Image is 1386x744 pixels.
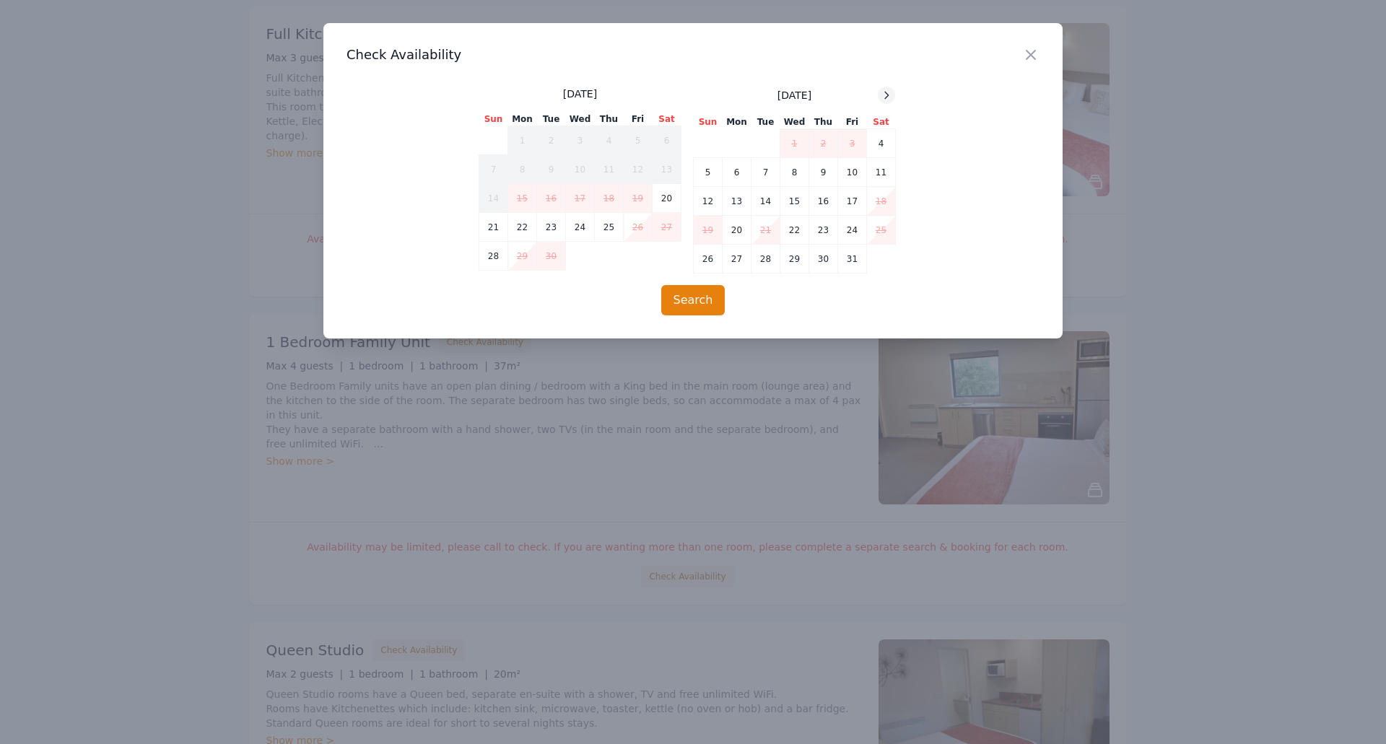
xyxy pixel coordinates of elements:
[537,213,566,242] td: 23
[566,113,595,126] th: Wed
[508,126,537,155] td: 1
[508,184,537,213] td: 15
[809,187,838,216] td: 16
[537,242,566,271] td: 30
[595,113,624,126] th: Thu
[537,113,566,126] th: Tue
[751,216,780,245] td: 21
[838,187,867,216] td: 17
[566,184,595,213] td: 17
[537,126,566,155] td: 2
[838,115,867,129] th: Fri
[566,155,595,184] td: 10
[694,115,723,129] th: Sun
[694,245,723,273] td: 26
[479,242,508,271] td: 28
[780,245,809,273] td: 29
[780,115,809,129] th: Wed
[780,187,809,216] td: 15
[653,126,681,155] td: 6
[838,245,867,273] td: 31
[479,155,508,184] td: 7
[346,46,1039,64] h3: Check Availability
[624,126,653,155] td: 5
[624,213,653,242] td: 26
[809,245,838,273] td: 30
[653,184,681,213] td: 20
[751,115,780,129] th: Tue
[694,158,723,187] td: 5
[838,158,867,187] td: 10
[537,155,566,184] td: 9
[838,216,867,245] td: 24
[595,155,624,184] td: 11
[566,213,595,242] td: 24
[867,115,896,129] th: Sat
[694,216,723,245] td: 19
[508,242,537,271] td: 29
[809,216,838,245] td: 23
[595,184,624,213] td: 18
[653,213,681,242] td: 27
[809,129,838,158] td: 2
[479,113,508,126] th: Sun
[624,155,653,184] td: 12
[809,115,838,129] th: Thu
[780,158,809,187] td: 8
[723,187,751,216] td: 13
[723,115,751,129] th: Mon
[751,158,780,187] td: 7
[751,187,780,216] td: 14
[780,129,809,158] td: 1
[723,245,751,273] td: 27
[777,88,811,102] span: [DATE]
[595,213,624,242] td: 25
[653,155,681,184] td: 13
[479,213,508,242] td: 21
[508,213,537,242] td: 22
[867,158,896,187] td: 11
[694,187,723,216] td: 12
[867,187,896,216] td: 18
[723,158,751,187] td: 6
[566,126,595,155] td: 3
[809,158,838,187] td: 9
[838,129,867,158] td: 3
[479,184,508,213] td: 14
[537,184,566,213] td: 16
[780,216,809,245] td: 22
[563,87,597,101] span: [DATE]
[661,285,725,315] button: Search
[723,216,751,245] td: 20
[595,126,624,155] td: 4
[624,184,653,213] td: 19
[508,113,537,126] th: Mon
[867,216,896,245] td: 25
[624,113,653,126] th: Fri
[653,113,681,126] th: Sat
[867,129,896,158] td: 4
[508,155,537,184] td: 8
[751,245,780,273] td: 28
